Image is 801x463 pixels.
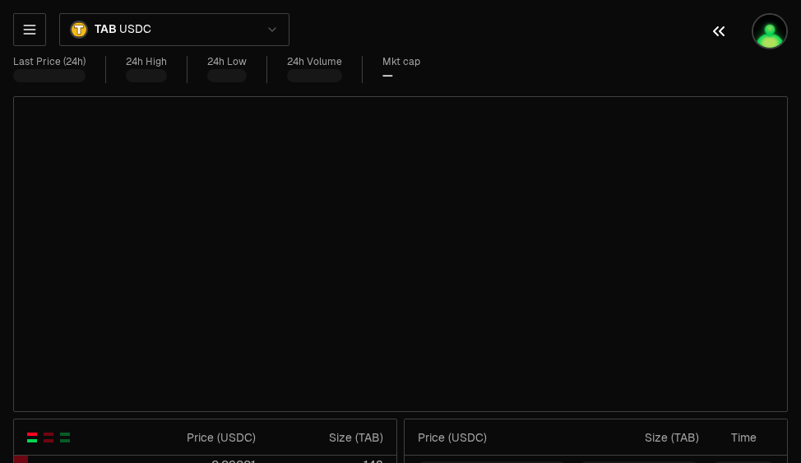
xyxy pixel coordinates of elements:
[580,429,699,446] div: Size ( TAB )
[14,97,787,411] iframe: Financial Chart
[95,22,116,37] span: TAB
[13,56,86,68] div: Last Price (24h)
[752,13,788,49] img: 123
[287,56,342,68] div: 24h Volume
[382,56,420,68] div: Mkt cap
[142,429,256,446] div: Price ( USDC )
[25,431,39,444] button: Show Buy and Sell Orders
[382,68,393,83] div: —
[418,429,566,446] div: Price ( USDC )
[713,429,757,446] div: Time
[270,429,383,446] div: Size ( TAB )
[70,21,88,39] img: TAB.png
[126,56,167,68] div: 24h High
[58,431,72,444] button: Show Buy Orders Only
[207,56,247,68] div: 24h Low
[42,431,55,444] button: Show Sell Orders Only
[119,22,150,37] span: USDC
